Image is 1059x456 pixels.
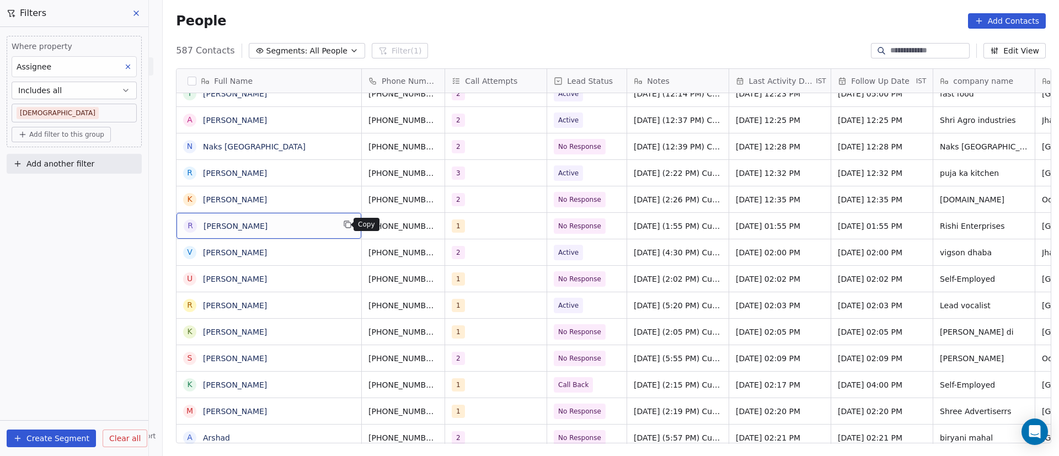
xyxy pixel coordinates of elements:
span: [DATE] 02:21 PM [838,432,926,443]
span: [DATE] 02:21 PM [736,432,824,443]
span: Full Name [214,76,253,87]
span: No Response [558,406,601,417]
span: 587 Contacts [176,44,234,57]
span: [PHONE_NUMBER] [368,300,438,311]
span: [PHONE_NUMBER] [368,88,438,99]
span: [DATE] 02:00 PM [736,247,824,258]
span: No Response [558,194,601,205]
div: S [188,352,192,364]
span: 1 [452,219,465,233]
span: Active [558,247,579,258]
span: People [176,13,226,29]
div: A [188,114,193,126]
span: [DATE] 12:35 PM [838,194,926,205]
span: Active [558,300,579,311]
span: [DATE] 12:28 PM [736,141,824,152]
span: Notes [647,76,669,87]
span: [DATE] (2:19 PM) Customer did not answered call, WhatsApp details shared. [634,406,722,417]
div: T [188,88,192,99]
span: [DATE] (1:55 PM) Customer did not answered call, WhatsApp details shared. [634,221,722,232]
span: Rishi Enterprises [940,221,1028,232]
span: [DATE] 12:23 PM [736,88,824,99]
span: Call Attempts [465,76,517,87]
a: [PERSON_NAME] [203,116,267,125]
span: [DATE] (2:15 PM) Customer was busy so asked to call back after 2 hours to discuss the online demo... [634,379,722,390]
div: Open Intercom Messenger [1021,419,1048,445]
span: vigson dhaba [940,247,1028,258]
div: N [187,141,192,152]
span: Shree Advertiserrs [940,406,1028,417]
div: r [188,220,193,232]
span: 1 [452,299,465,312]
span: [PHONE_NUMBER] [368,273,438,285]
a: [PERSON_NAME] [203,407,267,416]
span: [DATE] (12:14 PM) Customer will share his menu later [DATE] and accordingly can book an online de... [634,88,722,99]
a: [PERSON_NAME] [204,222,268,230]
span: 1 [452,325,465,339]
div: K [188,194,192,205]
span: [DATE] (12:37 PM) Customer requested for details and he will be able to see online demo by [DATE]... [634,115,722,126]
span: Active [558,115,579,126]
button: Add Contacts [968,13,1046,29]
span: Self-Employed [940,273,1028,285]
span: [DATE] 12:25 PM [838,115,926,126]
span: [DATE] 02:20 PM [838,406,926,417]
span: [PERSON_NAME] [940,353,1028,364]
span: [PHONE_NUMBER] [368,194,438,205]
span: [DATE] (5:20 PM) Customer will check details. Whatsapp details shared again. [DATE] (2:03 PM) Cus... [634,300,722,311]
span: IST [916,77,927,85]
span: [DATE] 02:09 PM [736,353,824,364]
span: 1 [452,272,465,286]
span: [DATE] (12:39 PM) Customer did not answered call, WhatsApp details shared. [DATE] (4:48 PM) Custo... [634,141,722,152]
span: No Response [558,326,601,337]
span: [DATE] 02:17 PM [736,379,824,390]
a: [PERSON_NAME] [203,169,267,178]
span: Self-Employed [940,379,1028,390]
span: 2 [452,87,465,100]
span: [DATE] 05:00 PM [838,88,926,99]
div: company name [933,69,1035,93]
a: [PERSON_NAME] [203,354,267,363]
span: [PHONE_NUMBER] [368,326,438,337]
span: company name [953,76,1013,87]
span: [PHONE_NUMBER] [368,379,438,390]
span: 1 [452,405,465,418]
span: No Response [558,432,601,443]
div: R [187,167,192,179]
span: biryani mahal [940,432,1028,443]
span: 3 [452,167,465,180]
span: Phone Number [382,76,438,87]
span: No Response [558,221,601,232]
span: Active [558,168,579,179]
span: [DATE] 12:32 PM [736,168,824,179]
button: Filter(1) [372,43,429,58]
span: [DATE] (2:26 PM) Customer did not answered call, WhatsApp details shared. [DATE] (12:35 PM) Custo... [634,194,722,205]
span: No Response [558,353,601,364]
span: [PHONE_NUMBER] [368,353,438,364]
span: [PHONE_NUMBER] [368,168,438,179]
span: [DATE] 02:02 PM [838,273,926,285]
button: Edit View [983,43,1046,58]
span: Lead Status [567,76,613,87]
span: [DATE] 02:05 PM [736,326,824,337]
a: [PERSON_NAME] [203,248,267,257]
span: [DATE] 12:35 PM [736,194,824,205]
span: [PHONE_NUMBER] [368,432,438,443]
div: U [187,273,192,285]
span: [DOMAIN_NAME] [940,194,1028,205]
span: 2 [452,352,465,365]
span: 2 [452,431,465,444]
span: Follow Up Date [851,76,909,87]
span: Naks [GEOGRAPHIC_DATA] [940,141,1028,152]
span: [PHONE_NUMBER] [368,247,438,258]
span: Call Back [558,379,589,390]
span: [DATE] 12:32 PM [838,168,926,179]
div: Follow Up DateIST [831,69,933,93]
div: K [188,326,192,337]
span: [DATE] (5:57 PM) Customer call hangup, Whatsapp message send. [DATE] (2:21 PM) Customer requested... [634,432,722,443]
span: [DATE] 02:02 PM [736,273,824,285]
div: grid [176,93,362,444]
span: Shri Agro industries [940,115,1028,126]
div: R [187,299,192,311]
span: [DATE] 02:03 PM [736,300,824,311]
